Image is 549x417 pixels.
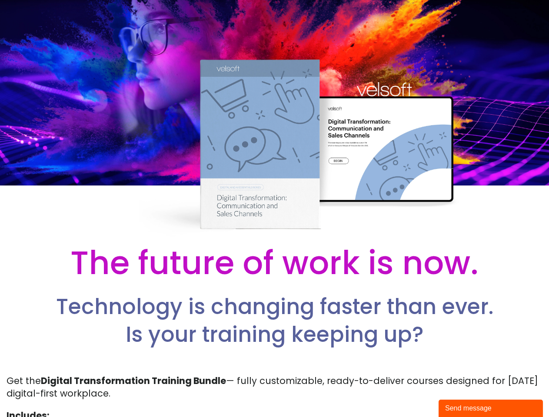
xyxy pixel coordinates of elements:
p: Get the — fully customizable, ready-to-deliver courses designed for [DATE] digital-first workplace. [7,374,542,400]
h2: Technology is changing faster than ever. Is your training keeping up? [28,293,521,348]
h2: The future of work is now. [27,242,521,284]
iframe: chat widget [439,398,545,417]
strong: Digital Transformation Training Bundle [41,374,226,387]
